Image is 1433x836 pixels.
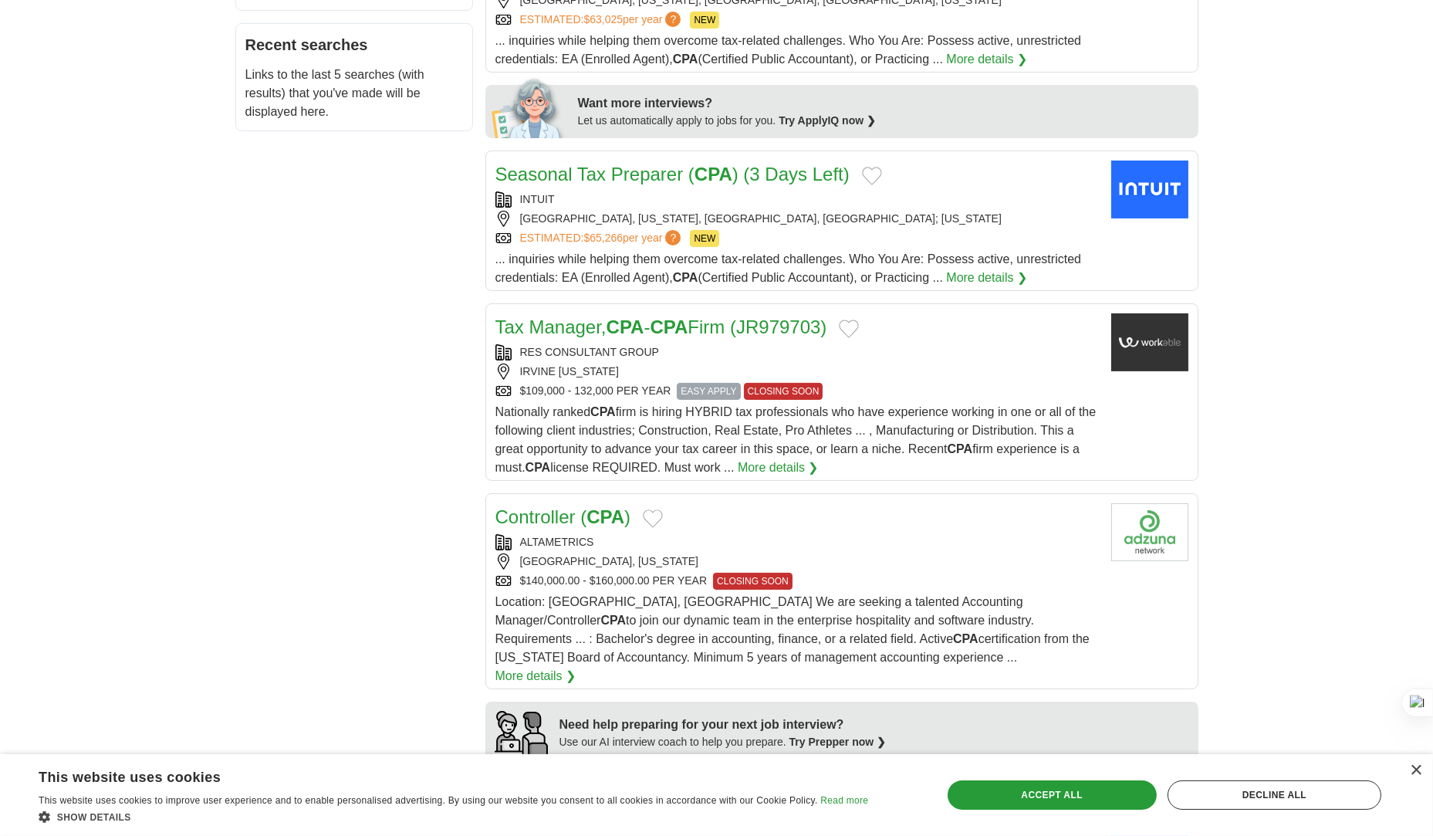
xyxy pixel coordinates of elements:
div: IRVINE [US_STATE] [495,364,1099,380]
div: [GEOGRAPHIC_DATA], [US_STATE], [GEOGRAPHIC_DATA], [GEOGRAPHIC_DATA]; [US_STATE] [495,211,1099,227]
strong: CPA [607,316,644,337]
img: apply-iq-scientist.png [492,76,566,138]
div: Accept all [948,780,1157,810]
strong: CPA [673,52,698,66]
a: Try Prepper now ❯ [789,736,887,748]
strong: CPA [526,461,551,474]
img: Company logo [1111,503,1188,561]
a: ESTIMATED:$65,266per year? [520,230,684,247]
span: $63,025 [583,13,623,25]
a: Try ApplyIQ now ❯ [779,114,876,127]
div: Show details [39,809,868,824]
p: Links to the last 5 searches (with results) that you've made will be displayed here. [245,66,463,121]
button: Add to favorite jobs [862,167,882,185]
a: Seasonal Tax Preparer (CPA) (3 Days Left) [495,164,850,184]
h2: Recent searches [245,33,463,56]
span: ? [665,12,681,27]
span: ? [665,230,681,245]
div: $109,000 - 132,000 PER YEAR [495,383,1099,400]
div: Close [1410,765,1421,777]
span: ... inquiries while helping them overcome tax-related challenges. Who You Are: Possess active, un... [495,34,1082,66]
button: Add to favorite jobs [839,320,859,338]
a: INTUIT [520,193,555,205]
strong: CPA [600,614,626,627]
span: NEW [690,12,719,29]
strong: CPA [590,405,616,418]
a: ESTIMATED:$63,025per year? [520,12,684,29]
div: RES CONSULTANT GROUP [495,344,1099,360]
div: [GEOGRAPHIC_DATA], [US_STATE] [495,553,1099,570]
a: Tax Manager,CPA-CPAFirm (JR979703) [495,316,827,337]
div: Decline all [1168,780,1381,810]
strong: CPA [953,632,978,645]
a: More details ❯ [946,269,1027,287]
div: This website uses cookies [39,763,830,787]
div: Need help preparing for your next job interview? [559,716,887,734]
strong: CPA [948,442,973,455]
span: CLOSING SOON [744,383,823,400]
strong: CPA [586,506,624,527]
a: More details ❯ [946,50,1027,69]
span: $65,266 [583,232,623,244]
span: ... inquiries while helping them overcome tax-related challenges. Who You Are: Possess active, un... [495,252,1082,284]
a: Controller (CPA) [495,506,631,527]
img: Company logo [1111,313,1188,371]
div: $140,000.00 - $160,000.00 PER YEAR [495,573,1099,590]
strong: CPA [673,271,698,284]
a: More details ❯ [738,459,819,477]
img: Intuit logo [1111,161,1188,218]
span: EASY APPLY [677,383,740,400]
div: Let us automatically apply to jobs for you. [578,113,1189,129]
strong: CPA [650,316,688,337]
button: Add to favorite jobs [643,509,663,528]
div: ALTAMETRICS [495,534,1099,550]
strong: CPA [695,164,732,184]
span: Show details [57,812,131,823]
span: Nationally ranked firm is hiring HYBRID tax professionals who have experience working in one or a... [495,405,1097,474]
div: Use our AI interview coach to help you prepare. [559,734,887,750]
span: CLOSING SOON [713,573,793,590]
span: This website uses cookies to improve user experience and to enable personalised advertising. By u... [39,795,818,806]
div: Want more interviews? [578,94,1189,113]
span: NEW [690,230,719,247]
a: More details ❯ [495,667,576,685]
a: Read more, opens a new window [820,795,868,806]
span: Location: [GEOGRAPHIC_DATA], [GEOGRAPHIC_DATA] We are seeking a talented Accounting Manager/Contr... [495,595,1090,664]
